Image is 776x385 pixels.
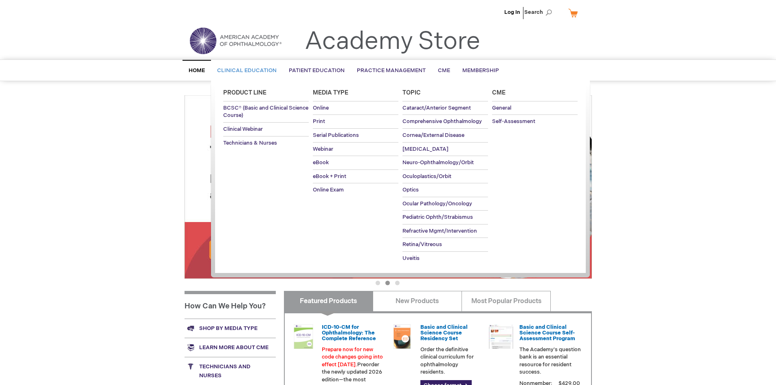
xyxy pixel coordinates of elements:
span: Patient Education [289,67,345,74]
span: Cataract/Anterior Segment [402,105,471,111]
span: Home [189,67,205,74]
h1: How Can We Help You? [185,291,276,319]
button: 1 of 3 [376,281,380,285]
a: Academy Store [305,27,480,56]
span: Comprehensive Ophthalmology [402,118,482,125]
span: General [492,105,511,111]
a: Learn more about CME [185,338,276,357]
button: 3 of 3 [395,281,400,285]
span: Practice Management [357,67,426,74]
p: Order the definitive clinical curriculum for ophthalmology residents. [420,346,482,376]
span: Oculoplastics/Orbit [402,173,451,180]
span: Technicians & Nurses [223,140,277,146]
a: New Products [373,291,462,311]
span: Product Line [223,89,266,96]
a: Shop by media type [185,319,276,338]
img: bcscself_20.jpg [489,324,513,349]
a: Technicians and nurses [185,357,276,385]
span: Ocular Pathology/Oncology [402,200,472,207]
a: Log In [504,9,520,15]
span: Serial Publications [313,132,359,139]
font: Prepare now for new code changes going into effect [DATE]. [322,346,383,368]
span: Print [313,118,325,125]
a: ICD-10-CM for Ophthalmology: The Complete Reference [322,324,376,342]
span: Neuro-Ophthalmology/Orbit [402,159,474,166]
span: Clinical Webinar [223,126,263,132]
span: Topic [402,89,421,96]
span: Optics [402,187,419,193]
span: [MEDICAL_DATA] [402,146,448,152]
img: 02850963u_47.png [390,324,414,349]
a: Most Popular Products [462,291,551,311]
img: 0120008u_42.png [291,324,316,349]
span: Cme [492,89,506,96]
span: Media Type [313,89,348,96]
span: Search [524,4,555,20]
a: Basic and Clinical Science Course Residency Set [420,324,468,342]
p: The Academy's question bank is an essential resource for resident success. [519,346,581,376]
span: Clinical Education [217,67,277,74]
span: eBook [313,159,329,166]
span: Retina/Vitreous [402,241,442,248]
a: Featured Products [284,291,373,311]
span: Online [313,105,329,111]
span: Webinar [313,146,333,152]
span: Cornea/External Disease [402,132,464,139]
span: Refractive Mgmt/Intervention [402,228,477,234]
button: 2 of 3 [385,281,390,285]
a: Basic and Clinical Science Course Self-Assessment Program [519,324,575,342]
span: Pediatric Ophth/Strabismus [402,214,473,220]
span: BCSC® (Basic and Clinical Science Course) [223,105,308,119]
span: Uveitis [402,255,420,262]
span: CME [438,67,450,74]
span: Membership [462,67,499,74]
span: eBook + Print [313,173,346,180]
span: Self-Assessment [492,118,535,125]
span: Online Exam [313,187,344,193]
